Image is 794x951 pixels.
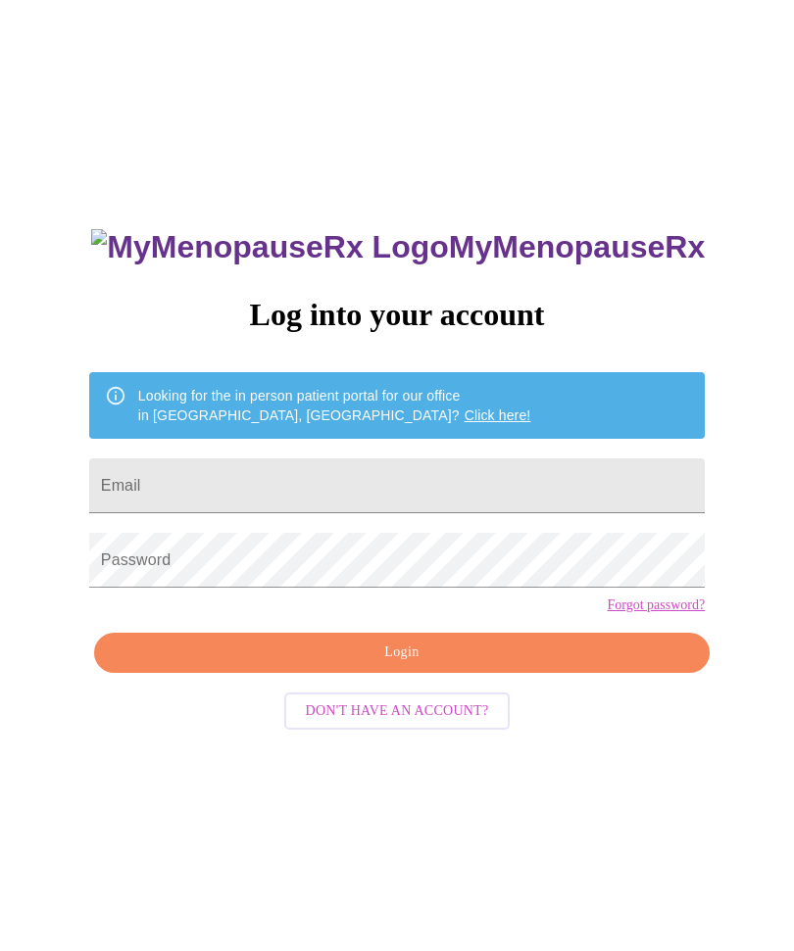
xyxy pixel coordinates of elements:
[89,297,705,333] h3: Log into your account
[284,692,511,731] button: Don't have an account?
[607,597,705,613] a: Forgot password?
[117,641,687,665] span: Login
[138,378,531,433] div: Looking for the in person patient portal for our office in [GEOGRAPHIC_DATA], [GEOGRAPHIC_DATA]?
[91,229,448,265] img: MyMenopauseRx Logo
[306,699,489,724] span: Don't have an account?
[465,407,531,423] a: Click here!
[94,633,710,673] button: Login
[91,229,705,265] h3: MyMenopauseRx
[279,701,516,718] a: Don't have an account?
